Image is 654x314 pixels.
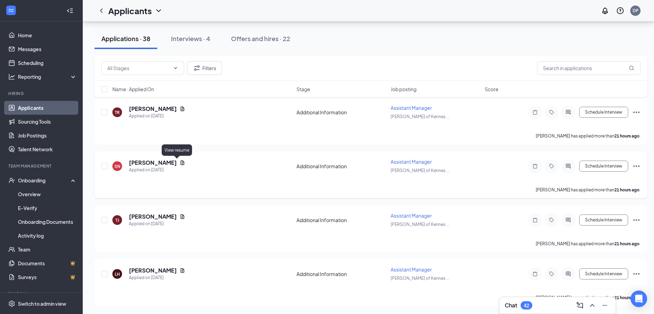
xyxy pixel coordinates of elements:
svg: ComposeMessage [576,301,584,310]
svg: Collapse [67,7,73,14]
svg: Notifications [601,7,609,15]
svg: Tag [547,271,556,277]
svg: ChevronUp [588,301,596,310]
a: Sourcing Tools [18,115,77,129]
svg: ActiveChat [564,110,572,115]
b: 21 hours ago [614,295,640,300]
button: Schedule Interview [579,161,628,172]
span: [PERSON_NAME] of Kennes ... [391,222,449,227]
b: 21 hours ago [614,241,640,246]
div: Applied on [DATE] [129,113,185,120]
a: SurveysCrown [18,270,77,284]
span: [PERSON_NAME] of Kennes ... [391,114,449,119]
div: Applications · 38 [101,34,150,43]
div: Team Management [8,163,76,169]
button: Minimize [599,300,610,311]
div: TJ [115,217,119,223]
svg: Settings [8,300,15,307]
input: All Stages [107,64,170,72]
svg: Ellipses [632,162,641,170]
p: [PERSON_NAME] has applied more than . [536,133,641,139]
b: 21 hours ago [614,133,640,139]
span: Assistant Manager [391,159,432,165]
div: Applied on [DATE] [129,220,185,227]
svg: Document [180,160,185,165]
h1: Applicants [108,5,152,17]
div: Additional Information [296,270,386,277]
a: Applicants [18,101,77,115]
svg: ActiveChat [564,271,572,277]
svg: Ellipses [632,216,641,224]
svg: Analysis [8,73,15,80]
span: Score [485,86,499,93]
span: Stage [296,86,310,93]
button: ChevronUp [587,300,598,311]
div: LH [115,271,120,277]
svg: Document [180,106,185,112]
span: Assistant Manager [391,212,432,219]
button: Schedule Interview [579,215,628,226]
a: Talent Network [18,142,77,156]
a: Scheduling [18,56,77,70]
h5: [PERSON_NAME] [129,213,177,220]
a: Job Postings [18,129,77,142]
div: Applied on [DATE] [129,166,185,173]
svg: Tag [547,110,556,115]
div: Interviews · 4 [171,34,210,43]
span: Assistant Manager [391,266,432,273]
h5: [PERSON_NAME] [129,267,177,274]
div: TR [115,110,120,115]
a: DocumentsCrown [18,256,77,270]
svg: Ellipses [632,270,641,278]
svg: Note [531,110,539,115]
div: Payroll [8,291,76,297]
svg: Note [531,217,539,223]
h3: Chat [505,302,517,309]
a: Messages [18,42,77,56]
input: Search in applications [537,61,641,75]
div: Switch to admin view [18,300,66,307]
a: E-Verify [18,201,77,215]
div: Hiring [8,91,76,96]
svg: Filter [193,64,201,72]
div: Additional Information [296,217,386,223]
a: Team [18,242,77,256]
button: Schedule Interview [579,268,628,279]
svg: ActiveChat [564,163,572,169]
button: ComposeMessage [574,300,585,311]
div: Open Intercom Messenger [631,291,647,307]
span: Job posting [391,86,416,93]
div: SN [114,163,120,169]
svg: UserCheck [8,177,15,184]
span: [PERSON_NAME] of Kennes ... [391,276,449,281]
span: Assistant Manager [391,105,432,111]
div: View resume [162,144,192,156]
svg: Document [180,214,185,219]
div: Additional Information [296,109,386,116]
svg: Tag [547,163,556,169]
div: Additional Information [296,163,386,170]
div: Offers and hires · 22 [231,34,290,43]
div: DP [633,8,638,13]
p: [PERSON_NAME] has applied more than . [536,187,641,193]
b: 21 hours ago [614,187,640,192]
svg: Document [180,268,185,273]
svg: ChevronDown [173,65,178,71]
svg: WorkstreamLogo [8,7,14,14]
button: Schedule Interview [579,107,628,118]
p: [PERSON_NAME] has applied more than . [536,295,641,301]
a: Home [18,28,77,42]
div: Reporting [18,73,77,80]
div: Onboarding [18,177,71,184]
button: Filter Filters [187,61,222,75]
span: Name · Applied On [112,86,154,93]
h5: [PERSON_NAME] [129,105,177,113]
svg: ActiveChat [564,217,572,223]
svg: ChevronLeft [97,7,105,15]
svg: Tag [547,217,556,223]
span: [PERSON_NAME] of Kennes ... [391,168,449,173]
p: [PERSON_NAME] has applied more than . [536,241,641,247]
h5: [PERSON_NAME] [129,159,177,166]
svg: QuestionInfo [616,7,624,15]
div: Applied on [DATE] [129,274,185,281]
